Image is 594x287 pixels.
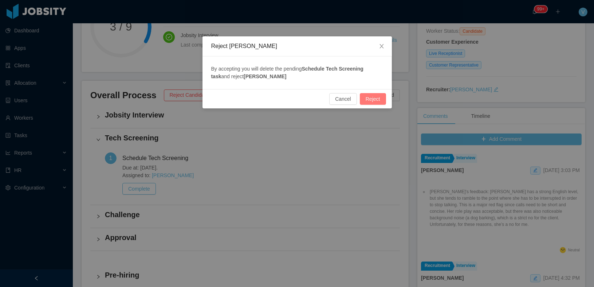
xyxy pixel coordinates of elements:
div: Reject [PERSON_NAME] [211,42,383,50]
button: Close [371,36,392,57]
button: Cancel [329,93,357,105]
span: and reject [221,73,244,79]
strong: [PERSON_NAME] [244,73,286,79]
i: icon: close [379,43,385,49]
button: Reject [360,93,386,105]
span: By accepting you will delete the pending [211,66,302,72]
